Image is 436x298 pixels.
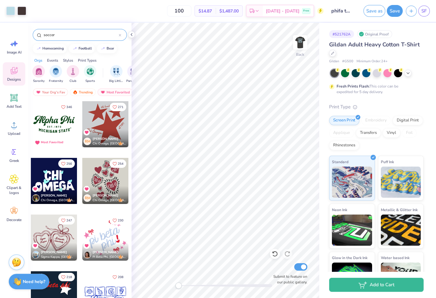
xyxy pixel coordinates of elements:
[52,68,59,75] img: Fraternity Image
[41,255,74,259] span: Sigma Kappa, [GEOGRAPHIC_DATA]
[381,158,394,165] span: Puff Ink
[84,65,96,83] div: filter for Sports
[41,193,67,198] span: [PERSON_NAME]
[85,79,95,83] span: Sports
[49,65,63,83] button: filter button
[329,141,359,150] div: Rhinestones
[329,103,424,111] div: Print Type
[126,79,141,83] span: Parent's Weekend
[92,141,126,146] span: Chi Omega, [GEOGRAPHIC_DATA]
[329,128,354,138] div: Applique
[41,198,74,203] span: Chi Omega, [GEOGRAPHIC_DATA][US_STATE]
[393,116,423,125] div: Digital Print
[381,167,421,198] img: Puff Ink
[381,215,421,246] img: Metallic & Glitter Ink
[4,185,24,195] span: Clipart & logos
[69,44,95,53] button: football
[58,273,75,281] button: Like
[332,263,372,294] img: Glow in the Dark Ink
[79,47,92,50] div: football
[58,159,75,168] button: Like
[357,30,392,38] div: Original Proof
[332,158,348,165] span: Standard
[7,217,22,222] span: Decorate
[329,59,339,64] span: Gildan
[78,58,97,63] div: Print Types
[418,6,430,17] a: SF
[34,58,42,63] div: Orgs
[332,167,372,198] img: Standard
[66,162,72,165] span: 256
[361,116,391,125] div: Embroidery
[329,116,359,125] div: Screen Print
[219,8,239,14] span: $1,487.00
[84,194,91,202] div: RM
[296,52,304,57] div: Back
[92,193,118,198] span: [PERSON_NAME]
[109,79,123,83] span: Big Little Reveal
[402,128,417,138] div: Foil
[84,65,96,83] button: filter button
[342,59,353,64] span: # G500
[41,140,63,145] div: Most Favorited
[109,65,123,83] button: filter button
[327,5,357,17] input: Untitled Design
[7,77,21,82] span: Designs
[66,106,72,109] span: 346
[329,278,424,292] button: Add to Cart
[69,79,76,83] span: Club
[36,90,41,94] img: most_fav.gif
[363,5,385,17] button: Save as
[356,128,381,138] div: Transfers
[47,58,58,63] div: Events
[66,219,72,222] span: 247
[33,79,45,83] span: Sorority
[73,90,78,94] img: trending.gif
[7,50,22,55] span: Image AI
[110,159,126,168] button: Like
[100,47,105,50] img: trend_line.gif
[100,90,105,94] img: most_fav.gif
[42,47,64,50] div: homecoming
[126,65,141,83] button: filter button
[383,128,400,138] div: Vinyl
[33,88,68,96] div: Your Org's Fav
[110,103,126,111] button: Like
[107,47,114,50] div: bear
[381,263,421,294] img: Water based Ink
[294,36,306,49] img: Back
[175,282,182,289] div: Accessibility label
[58,103,75,111] button: Like
[87,68,94,75] img: Sports Image
[98,88,133,96] div: Most Favorited
[49,79,63,83] span: Fraternity
[266,8,299,14] span: [DATE] - [DATE]
[36,47,41,50] img: trend_line.gif
[49,65,63,83] div: filter for Fraternity
[126,65,141,83] div: filter for Parent's Weekend
[110,273,126,281] button: Like
[35,68,42,75] img: Sorority Image
[113,68,120,75] img: Big Little Reveal Image
[357,59,388,64] span: Minimum Order: 24 +
[329,41,420,48] span: Gildan Adult Heavy Cotton T-Shirt
[58,216,75,225] button: Like
[72,47,77,50] img: trend_line.gif
[337,83,413,95] div: This color can be expedited for 5 day delivery.
[130,68,137,75] img: Parent's Weekend Image
[84,138,91,145] div: RM
[92,250,118,254] span: [PERSON_NAME]
[92,198,126,203] span: Chi Omega, [GEOGRAPHIC_DATA]
[118,106,123,109] span: 271
[332,206,347,213] span: Neon Ink
[270,274,307,285] label: Submit to feature on our public gallery.
[8,131,20,136] span: Upload
[92,255,126,259] span: Pi Beta Phi, [GEOGRAPHIC_DATA][US_STATE]
[23,279,45,285] strong: Need help?
[41,250,67,254] span: [PERSON_NAME]
[421,7,427,15] span: SF
[387,5,403,17] button: Save
[118,276,123,279] span: 208
[43,32,119,38] input: Try "Alpha"
[32,65,45,83] div: filter for Sorority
